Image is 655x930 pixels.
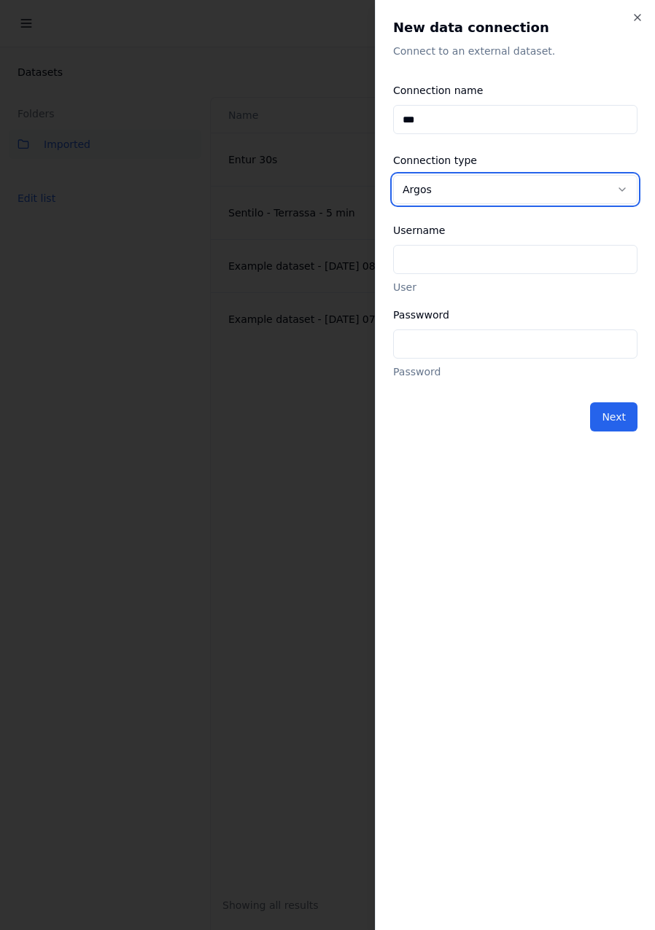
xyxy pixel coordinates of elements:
label: Connection name [393,85,483,96]
h2: New data connection [393,17,637,38]
label: Connection type [393,155,477,166]
p: Password [393,364,637,379]
p: User [393,280,637,294]
label: Username [393,224,445,236]
p: Connect to an external dataset. [393,44,637,58]
button: Next [590,402,637,431]
label: Passwword [393,309,449,321]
